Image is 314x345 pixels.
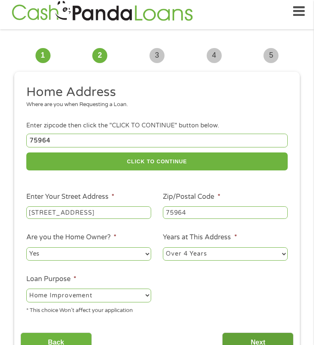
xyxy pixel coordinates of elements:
div: * This choice Won’t affect your application [26,304,151,315]
span: 1 [35,48,51,63]
label: Zip/Postal Code [163,193,220,201]
label: Enter Your Street Address [26,193,114,201]
span: 4 [207,48,222,63]
input: 1 Main Street [26,206,151,219]
span: 5 [263,48,279,63]
button: CLICK TO CONTINUE [26,152,288,170]
span: 2 [92,48,107,63]
div: Where are you when Requesting a Loan. [26,101,282,109]
span: 3 [149,48,165,63]
input: Enter Zipcode (e.g 01510) [26,134,288,147]
label: Are you the Home Owner? [26,233,116,242]
div: Enter zipcode then click the "CLICK TO CONTINUE" button below. [26,121,288,130]
label: Loan Purpose [26,275,76,284]
h2: Home Address [26,84,282,101]
label: Years at This Address [163,233,237,242]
